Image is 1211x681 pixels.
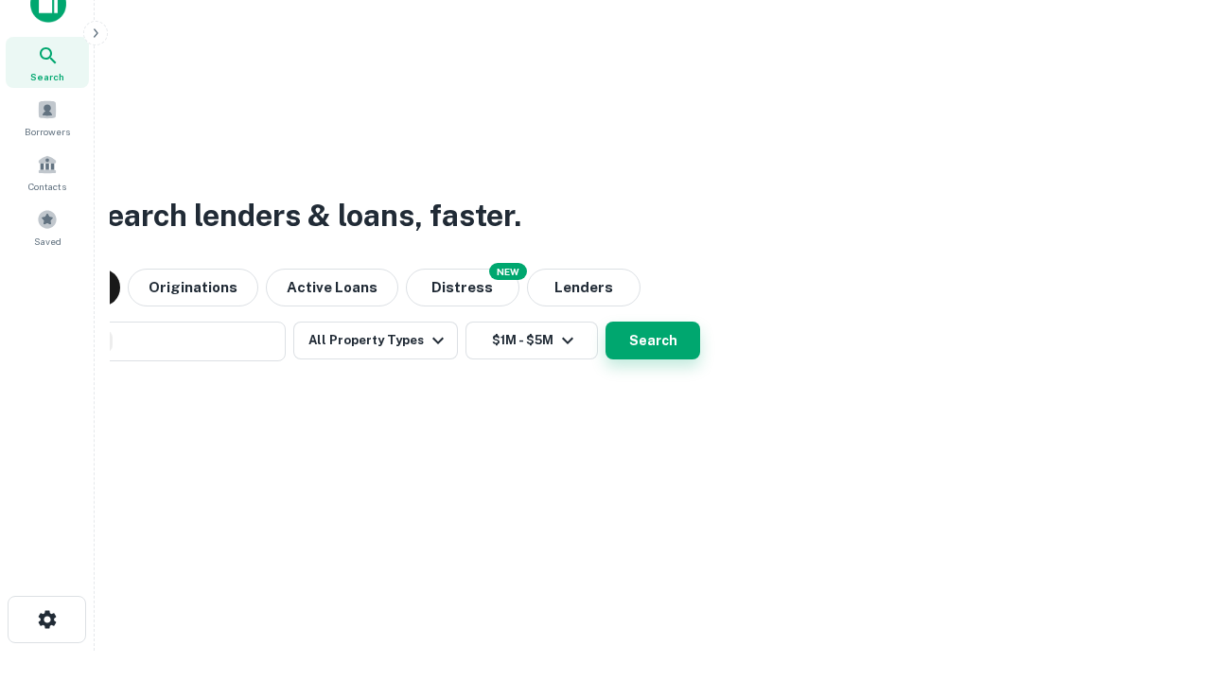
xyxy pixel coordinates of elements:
span: Borrowers [25,124,70,139]
button: All Property Types [293,322,458,359]
span: Search [30,69,64,84]
button: Search [605,322,700,359]
button: Originations [128,269,258,306]
a: Search [6,37,89,88]
a: Saved [6,201,89,253]
button: $1M - $5M [465,322,598,359]
button: Lenders [527,269,641,306]
span: Saved [34,234,61,249]
div: NEW [489,263,527,280]
a: Contacts [6,147,89,198]
h3: Search lenders & loans, faster. [86,193,521,238]
span: Contacts [28,179,66,194]
a: Borrowers [6,92,89,143]
iframe: Chat Widget [1116,530,1211,620]
button: Active Loans [266,269,398,306]
button: Search distressed loans with lien and other non-mortgage details. [406,269,519,306]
